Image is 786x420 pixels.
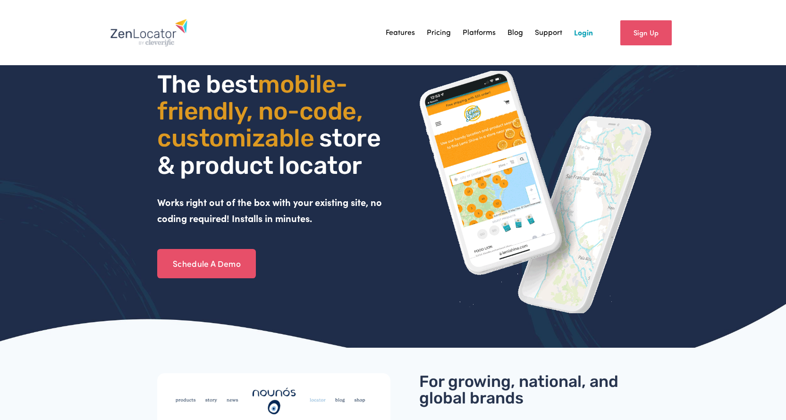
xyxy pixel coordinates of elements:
[574,26,593,40] a: Login
[386,26,415,40] a: Features
[419,71,652,313] img: ZenLocator phone mockup gif
[157,123,386,180] span: store & product locator
[419,372,622,408] span: For growing, national, and global brands
[463,26,496,40] a: Platforms
[157,196,384,224] strong: Works right out of the box with your existing site, no coding required! Installs in minutes.
[157,69,368,153] span: mobile- friendly, no-code, customizable
[157,249,256,278] a: Schedule A Demo
[507,26,523,40] a: Blog
[535,26,562,40] a: Support
[157,69,258,99] span: The best
[427,26,451,40] a: Pricing
[620,20,672,45] a: Sign Up
[110,18,188,47] img: Zenlocator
